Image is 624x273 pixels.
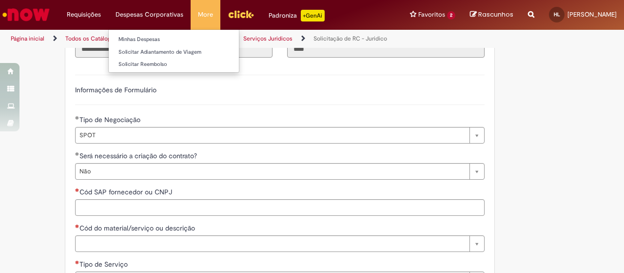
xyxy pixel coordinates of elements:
span: Tipo de Negociação [79,115,142,124]
span: Necessários [75,260,79,264]
a: Serviços Juridicos [243,35,292,42]
span: SPOT [79,127,465,143]
ul: Trilhas de página [7,30,409,48]
span: 2 [447,11,455,20]
p: +GenAi [301,10,325,21]
span: Requisições [67,10,101,20]
span: HL [554,11,560,18]
a: Página inicial [11,35,44,42]
span: Cód SAP fornecedor ou CNPJ [79,188,174,196]
img: ServiceNow [1,5,51,24]
span: Rascunhos [478,10,513,19]
span: More [198,10,213,20]
span: Tipo de Serviço [79,260,130,269]
a: Solicitar Adiantamento de Viagem [109,47,239,58]
span: Necessários [75,224,79,228]
span: Despesas Corporativas [116,10,183,20]
span: Necessários - Cód do material/serviço ou descrição [79,224,197,232]
a: Solicitação de RC - Juridico [313,35,387,42]
label: Informações de Formulário [75,85,156,94]
img: click_logo_yellow_360x200.png [228,7,254,21]
span: Será necessário a criação do contrato? [79,151,199,160]
a: Rascunhos [470,10,513,20]
span: Favoritos [418,10,445,20]
input: Título [75,41,273,58]
div: Padroniza [269,10,325,21]
span: Necessários [75,188,79,192]
a: Limpar campo Cód do material/serviço ou descrição [75,235,485,252]
span: Obrigatório Preenchido [75,152,79,156]
a: Solicitar Reembolso [109,59,239,70]
a: Todos os Catálogos [65,35,117,42]
ul: Despesas Corporativas [108,29,239,73]
input: Código da Unidade [287,41,485,58]
input: Cód SAP fornecedor ou CNPJ [75,199,485,216]
span: [PERSON_NAME] [567,10,617,19]
a: Minhas Despesas [109,34,239,45]
span: Obrigatório Preenchido [75,116,79,120]
span: Não [79,164,465,179]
